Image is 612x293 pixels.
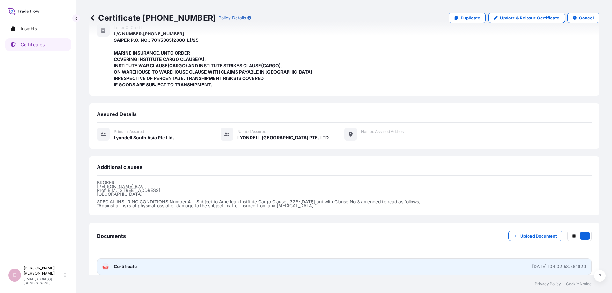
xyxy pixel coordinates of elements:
[461,15,480,21] p: Duplicate
[114,129,144,134] span: Primary assured
[97,181,592,208] p: BROKER: [PERSON_NAME] B.V. Prof. E.M. [STREET_ADDRESS] [GEOGRAPHIC_DATA] SPECIAL INSURING CONDITI...
[13,272,17,278] span: E
[89,13,216,23] p: Certificate [PHONE_NUMBER]
[114,135,174,141] span: Lyondell South Asia Pte Ltd.
[5,22,71,35] a: Insights
[535,282,561,287] a: Privacy Policy
[532,263,586,270] div: [DATE]T04:02:58.561929
[114,263,137,270] span: Certificate
[361,135,366,141] span: —
[237,135,330,141] span: LYONDELL [GEOGRAPHIC_DATA] PTE. LTD.
[97,111,137,117] span: Assured Details
[566,282,592,287] a: Cookie Notice
[449,13,486,23] a: Duplicate
[361,129,405,134] span: Named Assured Address
[237,129,266,134] span: Named Assured
[104,266,108,268] text: PDF
[24,266,63,276] p: [PERSON_NAME] [PERSON_NAME]
[5,38,71,51] a: Certificates
[97,164,142,170] span: Additional clauses
[114,31,312,88] span: L/C NUMBER:[PHONE_NUMBER] SAIPER P.O. NO.: 701/5363(2888-L)/25 MARINE INSURANCE,UNTO ORDER COVERI...
[218,15,246,21] p: Policy Details
[488,13,565,23] a: Update & Reissue Certificate
[24,277,63,285] p: [EMAIL_ADDRESS][DOMAIN_NAME]
[97,233,126,239] span: Documents
[579,15,594,21] p: Cancel
[21,26,37,32] p: Insights
[520,233,557,239] p: Upload Document
[97,258,592,275] a: PDFCertificate[DATE]T04:02:58.561929
[500,15,559,21] p: Update & Reissue Certificate
[508,231,562,241] button: Upload Document
[567,13,599,23] button: Cancel
[21,41,45,48] p: Certificates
